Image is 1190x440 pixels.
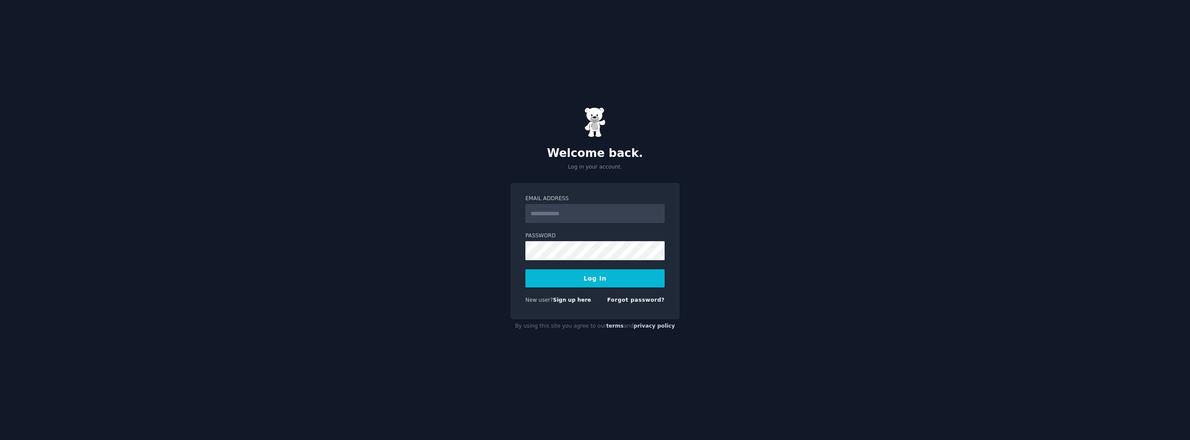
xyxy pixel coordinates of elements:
[525,297,553,303] span: New user?
[553,297,591,303] a: Sign up here
[510,319,680,333] div: By using this site you agree to our and
[633,323,675,329] a: privacy policy
[584,107,606,137] img: Gummy Bear
[510,147,680,160] h2: Welcome back.
[606,323,624,329] a: terms
[607,297,665,303] a: Forgot password?
[525,269,665,287] button: Log In
[525,195,665,203] label: Email Address
[510,163,680,171] p: Log in your account.
[525,232,665,240] label: Password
